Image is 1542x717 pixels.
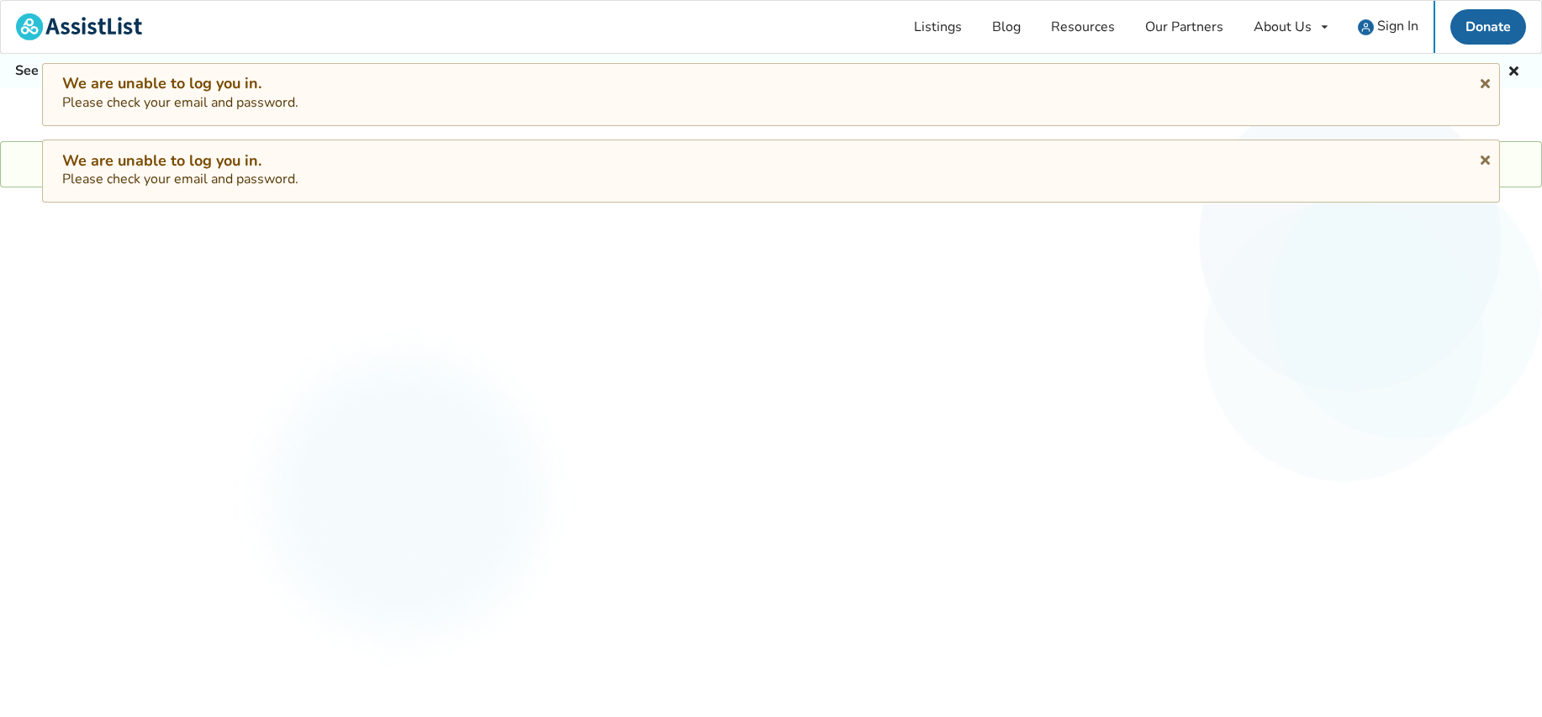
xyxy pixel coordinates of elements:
[899,1,977,53] a: Listings
[1036,1,1130,53] a: Resources
[62,74,1480,93] div: We are unable to log you in.
[1254,20,1312,34] div: About Us
[1377,17,1418,35] span: Sign In
[344,61,425,80] a: Browse Here
[1130,1,1238,53] a: Our Partners
[62,151,1480,171] div: We are unable to log you in.
[62,74,1480,113] div: Please check your email and password.
[62,151,1480,190] div: Please check your email and password.
[1343,1,1434,53] a: user icon Sign In
[1450,9,1526,45] a: Donate
[1358,19,1374,35] img: user icon
[16,13,142,40] img: assistlist-logo
[977,1,1036,53] a: Blog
